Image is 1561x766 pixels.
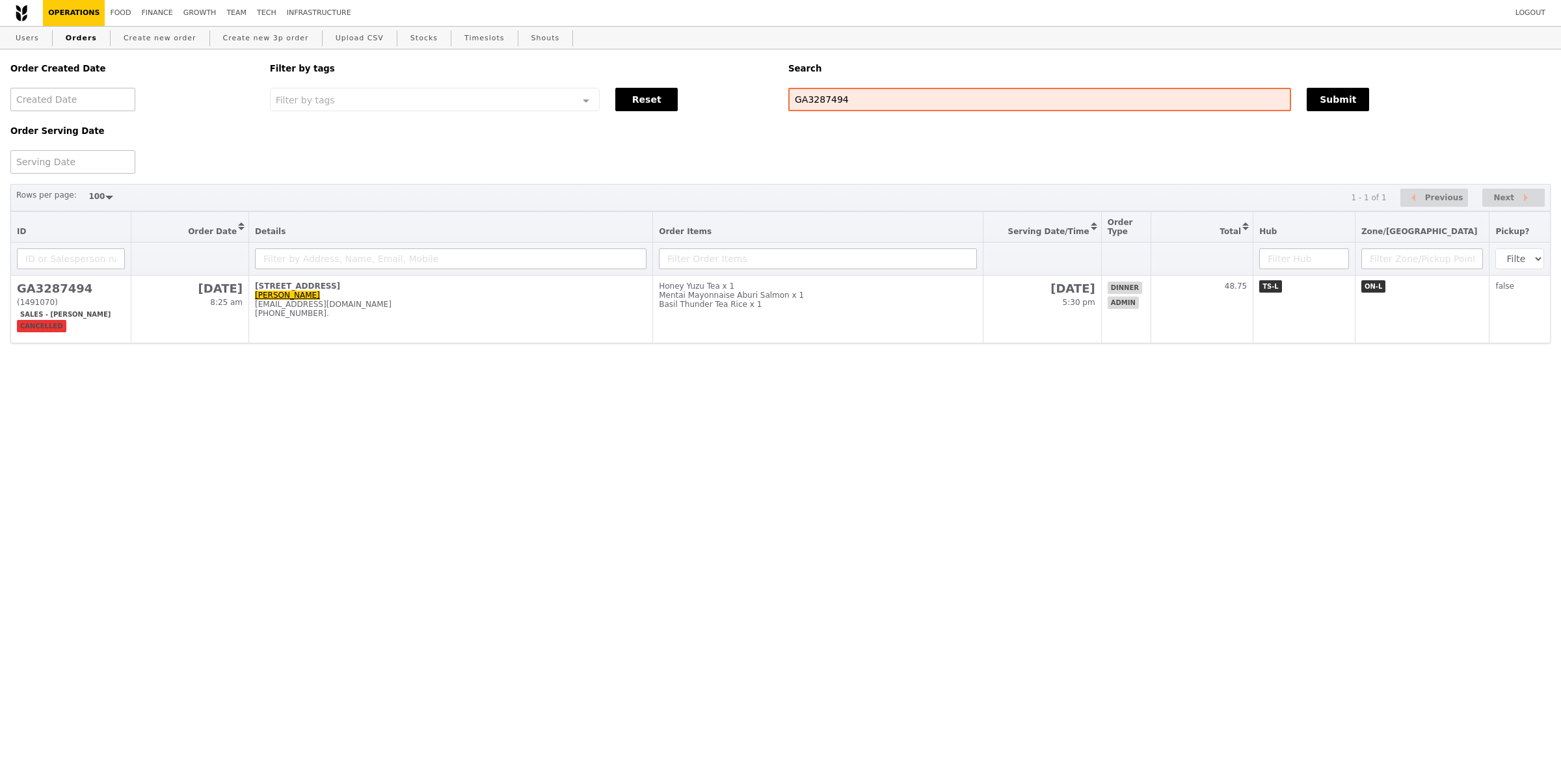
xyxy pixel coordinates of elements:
[330,27,389,50] a: Upload CSV
[1063,298,1095,307] span: 5:30 pm
[1259,280,1282,293] span: TS-L
[1400,189,1468,207] button: Previous
[17,320,66,332] span: cancelled
[405,27,443,50] a: Stocks
[1493,190,1514,205] span: Next
[659,291,977,300] div: Mentai Mayonnaise Aburi Salmon x 1
[10,150,135,174] input: Serving Date
[16,189,77,202] label: Rows per page:
[10,126,254,136] h5: Order Serving Date
[218,27,314,50] a: Create new 3p order
[17,308,114,321] span: Sales - [PERSON_NAME]
[659,282,977,291] div: Honey Yuzu Tea x 1
[1482,189,1545,207] button: Next
[989,282,1095,295] h2: [DATE]
[659,248,977,269] input: Filter Order Items
[1495,282,1514,291] span: false
[788,64,1551,73] h5: Search
[276,94,335,105] span: Filter by tags
[788,88,1291,111] input: Search any field
[17,298,125,307] div: (1491070)
[1425,190,1463,205] span: Previous
[17,227,26,236] span: ID
[255,227,286,236] span: Details
[10,27,44,50] a: Users
[255,248,647,269] input: Filter by Address, Name, Email, Mobile
[118,27,202,50] a: Create new order
[659,227,712,236] span: Order Items
[659,300,977,309] div: Basil Thunder Tea Rice x 1
[255,300,647,309] div: [EMAIL_ADDRESS][DOMAIN_NAME]
[16,5,27,21] img: Grain logo
[10,88,135,111] input: Created Date
[1495,227,1529,236] span: Pickup?
[1259,248,1349,269] input: Filter Hub
[615,88,678,111] button: Reset
[1108,282,1142,294] span: dinner
[526,27,565,50] a: Shouts
[1351,193,1386,202] div: 1 - 1 of 1
[255,282,647,291] div: [STREET_ADDRESS]
[255,291,320,300] a: [PERSON_NAME]
[1259,227,1277,236] span: Hub
[60,27,102,50] a: Orders
[255,309,647,318] div: [PHONE_NUMBER].
[459,27,509,50] a: Timeslots
[1108,297,1139,309] span: admin
[1361,227,1478,236] span: Zone/[GEOGRAPHIC_DATA]
[210,298,243,307] span: 8:25 am
[1307,88,1369,111] button: Submit
[1225,282,1247,291] span: 48.75
[1361,248,1484,269] input: Filter Zone/Pickup Point
[1108,218,1133,236] span: Order Type
[1361,280,1385,293] span: ON-L
[270,64,773,73] h5: Filter by tags
[10,64,254,73] h5: Order Created Date
[137,282,243,295] h2: [DATE]
[17,282,125,295] h2: GA3287494
[17,248,125,269] input: ID or Salesperson name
